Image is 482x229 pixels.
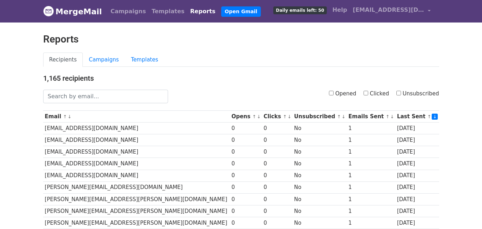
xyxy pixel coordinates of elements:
td: No [293,181,347,193]
td: No [293,205,347,217]
td: 0 [262,181,293,193]
td: No [293,170,347,181]
td: 0 [230,146,262,158]
input: Clicked [364,91,368,95]
td: 1 [347,170,395,181]
th: Unsubscribed [293,111,347,123]
input: Unsubscribed [396,91,401,95]
td: No [293,193,347,205]
td: [DATE] [395,193,439,205]
a: ↑ [252,114,256,119]
td: 0 [262,170,293,181]
td: [DATE] [395,158,439,170]
a: ↑ [337,114,341,119]
td: 0 [230,193,262,205]
th: Email [43,111,230,123]
label: Clicked [364,90,389,98]
h2: Reports [43,33,439,45]
a: Campaigns [83,53,125,67]
a: ↓ [68,114,72,119]
td: 0 [262,205,293,217]
td: [DATE] [395,181,439,193]
td: 0 [230,158,262,170]
a: Open Gmail [221,6,261,17]
td: 1 [347,181,395,193]
td: [PERSON_NAME][EMAIL_ADDRESS][PERSON_NAME][DOMAIN_NAME] [43,193,230,205]
td: 1 [347,217,395,229]
td: [EMAIL_ADDRESS][DOMAIN_NAME] [43,123,230,134]
a: ↑ [63,114,67,119]
td: 0 [230,134,262,146]
span: [EMAIL_ADDRESS][DOMAIN_NAME] [353,6,424,14]
td: [DATE] [395,146,439,158]
a: Templates [125,53,164,67]
td: 1 [347,205,395,217]
a: ↑ [386,114,390,119]
td: [PERSON_NAME][EMAIL_ADDRESS][PERSON_NAME][DOMAIN_NAME] [43,217,230,229]
td: No [293,217,347,229]
td: [EMAIL_ADDRESS][DOMAIN_NAME] [43,158,230,170]
h4: 1,165 recipients [43,74,439,83]
td: [PERSON_NAME][EMAIL_ADDRESS][DOMAIN_NAME] [43,181,230,193]
td: 0 [230,205,262,217]
td: [DATE] [395,123,439,134]
th: Opens [230,111,262,123]
td: [EMAIL_ADDRESS][DOMAIN_NAME] [43,134,230,146]
td: 0 [262,193,293,205]
label: Opened [329,90,356,98]
td: 0 [262,217,293,229]
a: ↓ [390,114,394,119]
td: No [293,134,347,146]
td: No [293,123,347,134]
td: 0 [230,181,262,193]
input: Search by email... [43,90,168,103]
td: No [293,146,347,158]
th: Clicks [262,111,293,123]
a: ↓ [342,114,346,119]
td: 0 [230,123,262,134]
a: Help [330,3,350,17]
td: [DATE] [395,217,439,229]
td: 0 [262,134,293,146]
td: [EMAIL_ADDRESS][DOMAIN_NAME] [43,170,230,181]
a: Recipients [43,53,83,67]
a: [EMAIL_ADDRESS][DOMAIN_NAME] [350,3,433,20]
a: ↓ [257,114,261,119]
td: [DATE] [395,134,439,146]
td: 1 [347,158,395,170]
td: [EMAIL_ADDRESS][DOMAIN_NAME] [43,146,230,158]
td: [DATE] [395,205,439,217]
a: ↓ [432,114,438,120]
a: ↑ [427,114,431,119]
td: 1 [347,134,395,146]
td: [PERSON_NAME][EMAIL_ADDRESS][PERSON_NAME][DOMAIN_NAME] [43,205,230,217]
td: 1 [347,123,395,134]
img: MergeMail logo [43,6,54,16]
td: 1 [347,146,395,158]
th: Emails Sent [347,111,395,123]
a: MergeMail [43,4,102,19]
td: 1 [347,193,395,205]
td: 0 [262,146,293,158]
a: ↓ [288,114,291,119]
span: Daily emails left: 50 [273,6,326,14]
td: 0 [262,123,293,134]
a: Templates [149,4,187,19]
a: ↑ [283,114,287,119]
td: 0 [230,170,262,181]
td: 0 [262,158,293,170]
td: No [293,158,347,170]
td: [DATE] [395,170,439,181]
a: Daily emails left: 50 [270,3,329,17]
td: 0 [230,217,262,229]
a: Campaigns [108,4,149,19]
input: Opened [329,91,334,95]
a: Reports [187,4,218,19]
th: Last Sent [395,111,439,123]
label: Unsubscribed [396,90,439,98]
